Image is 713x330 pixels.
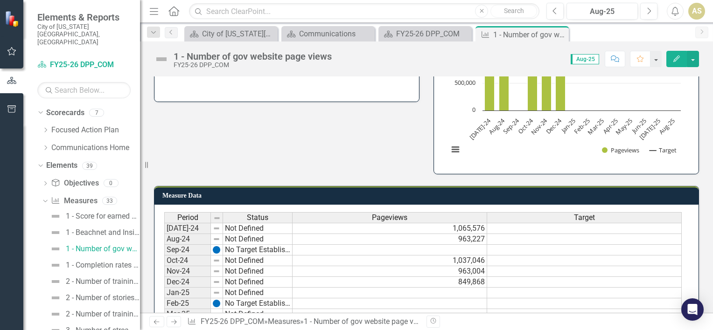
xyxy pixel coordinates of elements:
[82,162,97,170] div: 39
[293,223,487,234] td: 1,065,576
[223,234,293,245] td: Not Defined
[499,58,509,110] path: Aug-24, 963,227. Pageviews.
[293,255,487,266] td: 1,037,046
[213,310,220,318] img: 8DAGhfEEPCf229AAAAAElFTkSuQmCC
[66,228,140,237] div: 1 - Beachnet and Inside Scoop engagement stats
[493,29,566,41] div: 1 - Number of gov website page views
[223,309,293,320] td: Not Defined
[528,54,538,110] path: Oct-24, 1,037,046. Pageviews.
[601,117,620,135] text: Apr-25
[37,12,131,23] span: Elements & Reports
[187,28,275,40] a: City of [US_STATE][GEOGRAPHIC_DATA]
[104,179,119,187] div: 0
[293,234,487,245] td: 963,227
[174,62,332,69] div: FY25-26 DPP_COM
[223,298,293,309] td: No Target Established
[444,24,689,164] div: Chart. Highcharts interactive chart.
[50,309,61,320] img: Not Defined
[164,245,211,255] td: Sep-24
[164,255,211,266] td: Oct-24
[468,116,493,141] text: [DATE]-24
[213,300,220,307] img: GeZV8difwvHaIfGJQV7AeSNV0AAAAASUVORK5CYII=
[37,23,131,46] small: City of [US_STATE][GEOGRAPHIC_DATA], [GEOGRAPHIC_DATA]
[48,241,140,256] a: 1 - Number of gov website page views
[485,52,495,110] path: Jul-24, 1,065,576. Pageviews.
[381,28,469,40] a: FY25-26 DPP_COM
[268,317,300,326] a: Measures
[544,116,564,136] text: Dec-24
[66,277,140,286] div: 2 - Number of trainings and participants on ADA design
[187,316,419,327] div: » »
[50,243,61,254] img: Not Defined
[688,3,705,20] button: AS
[223,223,293,234] td: Not Defined
[46,108,84,118] a: Scorecards
[614,117,634,137] text: May-25
[48,209,140,224] a: 1 - Score for earned media vs. reactive media
[223,266,293,277] td: Not Defined
[529,116,549,136] text: Nov-24
[37,60,131,70] a: FY25-26 DPP_COM
[223,255,293,266] td: Not Defined
[213,214,221,222] img: 8DAGhfEEPCf229AAAAAElFTkSuQmCC
[89,109,104,117] div: 7
[657,117,677,136] text: Aug-25
[51,178,98,189] a: Objectives
[213,289,220,296] img: 8DAGhfEEPCf229AAAAAElFTkSuQmCC
[66,310,140,318] div: 2 - Number of trainings and participants on media relations
[51,196,97,206] a: Measures
[542,58,552,110] path: Nov-24, 963,004. Pageviews.
[66,261,140,269] div: 1 - Completion rates and social media video click-through rates
[559,117,577,135] text: Jan-25
[454,78,475,87] text: 500,000
[174,51,332,62] div: 1 - Number of gov website page views
[444,24,685,164] svg: Interactive chart
[293,266,487,277] td: 963,004
[46,160,77,171] a: Elements
[189,3,539,20] input: Search ClearPoint...
[164,277,211,288] td: Dec-24
[223,245,293,255] td: No Target Established
[48,225,140,240] a: 1 - Beachnet and Inside Scoop engagement stats
[223,277,293,288] td: Not Defined
[487,116,506,136] text: Aug-24
[472,105,475,114] text: 0
[556,64,566,110] path: Dec-24, 849,868. Pageviews.
[50,276,61,287] img: Not Defined
[201,317,264,326] a: FY25-26 DPP_COM
[570,6,635,17] div: Aug-25
[681,298,704,321] div: Open Intercom Messenger
[247,213,268,222] span: Status
[50,227,61,238] img: Not Defined
[213,235,220,243] img: 8DAGhfEEPCf229AAAAAElFTkSuQmCC
[177,213,198,222] span: Period
[50,211,61,222] img: Not Defined
[48,307,140,322] a: 2 - Number of trainings and participants on media relations
[162,192,694,199] h3: Measure Data
[66,294,140,302] div: 2 - Number of stories produced that align with the corporate narrative plan
[490,5,537,18] button: Search
[48,274,140,289] a: 2 - Number of trainings and participants on ADA design
[586,117,605,136] text: Mar-25
[299,28,372,40] div: Communications
[504,7,524,14] span: Search
[293,277,487,288] td: 849,868
[572,117,591,136] text: Feb-25
[202,28,275,40] div: City of [US_STATE][GEOGRAPHIC_DATA]
[574,213,595,222] span: Target
[213,268,220,275] img: 8DAGhfEEPCf229AAAAAElFTkSuQmCC
[284,28,372,40] a: Communications
[637,117,662,141] text: [DATE]-25
[154,52,169,67] img: Not Defined
[5,11,21,27] img: ClearPoint Strategy
[66,212,140,220] div: 1 - Score for earned media vs. reactive media
[650,146,677,154] button: Show Target
[566,3,638,20] button: Aug-25
[164,298,211,309] td: Feb-25
[449,143,462,156] button: View chart menu, Chart
[50,292,61,303] img: Not Defined
[396,28,469,40] div: FY25-26 DPP_COM
[516,116,535,135] text: Oct-24
[51,143,140,153] a: Communications Home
